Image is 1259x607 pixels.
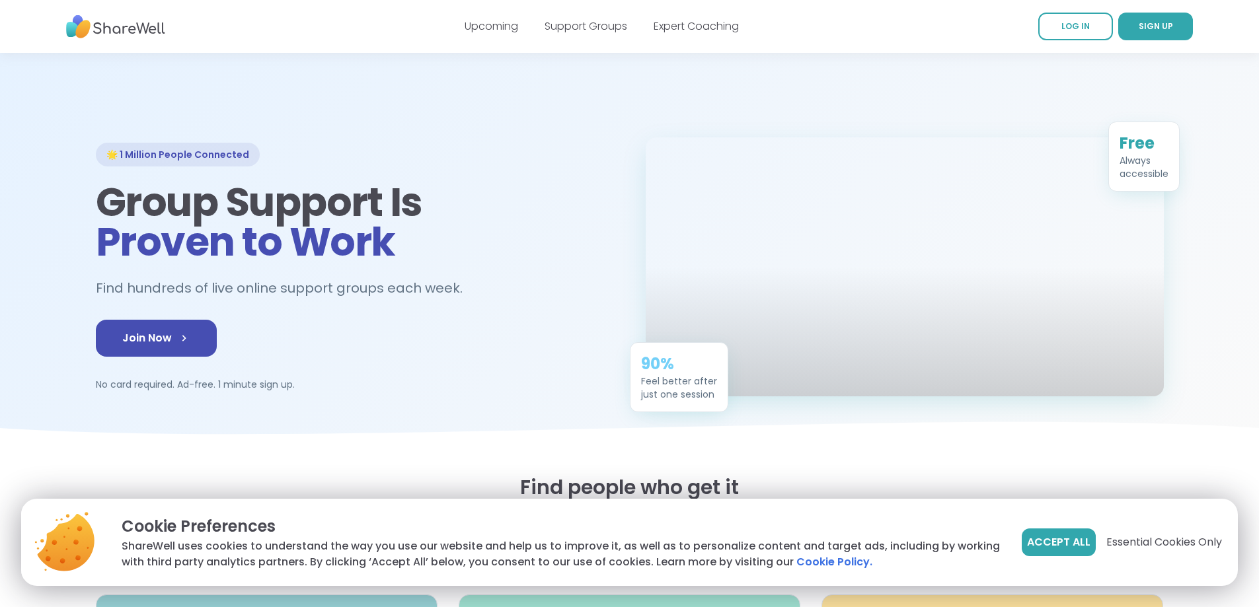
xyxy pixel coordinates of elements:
a: Join Now [96,320,217,357]
a: Upcoming [465,18,518,34]
img: ShareWell Nav Logo [66,9,165,45]
span: Essential Cookies Only [1106,534,1222,550]
a: LOG IN [1038,13,1113,40]
a: Cookie Policy. [796,554,872,570]
span: SIGN UP [1139,20,1173,32]
h2: Find hundreds of live online support groups each week. [96,277,477,299]
p: Cookie Preferences [122,515,1001,538]
span: Proven to Work [96,214,395,269]
div: Free [1120,133,1168,154]
button: Accept All [1022,528,1096,556]
p: No card required. Ad-free. 1 minute sign up. [96,378,614,391]
span: Join Now [122,330,190,346]
p: ShareWell uses cookies to understand the way you use our website and help us to improve it, as we... [122,538,1001,570]
div: Always accessible [1120,154,1168,180]
div: Feel better after just one session [641,375,717,401]
div: 90% [641,353,717,375]
a: SIGN UP [1118,13,1193,40]
a: Support Groups [545,18,627,34]
a: Expert Coaching [654,18,739,34]
span: Accept All [1027,534,1090,550]
h1: Group Support Is [96,182,614,262]
h2: Find people who get it [96,476,1164,499]
div: 🌟 1 Million People Connected [96,143,260,166]
span: LOG IN [1061,20,1090,32]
